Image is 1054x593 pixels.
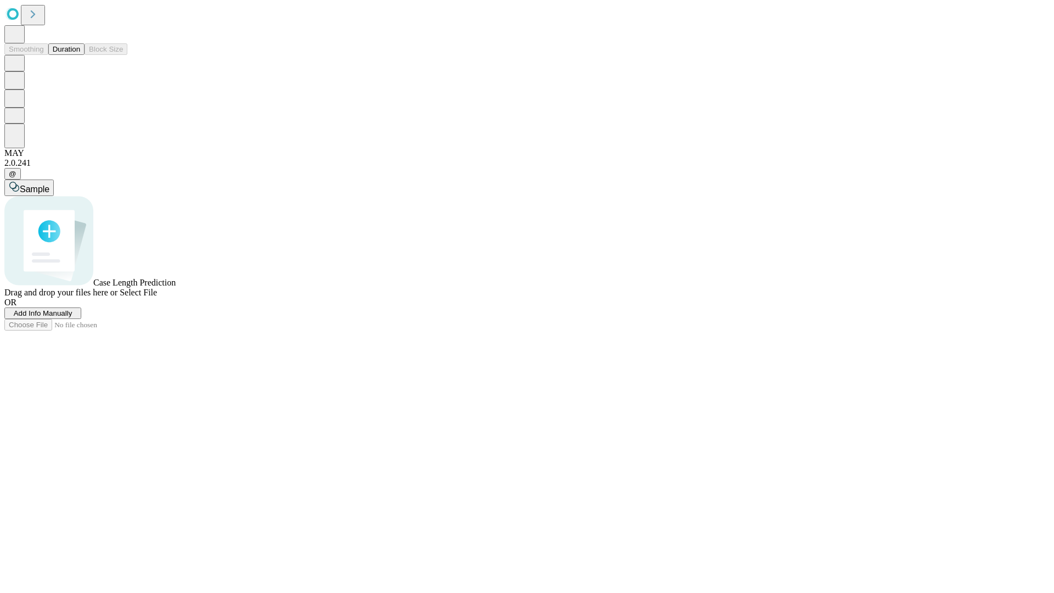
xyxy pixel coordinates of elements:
[4,298,16,307] span: OR
[48,43,85,55] button: Duration
[4,307,81,319] button: Add Info Manually
[4,158,1050,168] div: 2.0.241
[85,43,127,55] button: Block Size
[14,309,72,317] span: Add Info Manually
[4,168,21,180] button: @
[93,278,176,287] span: Case Length Prediction
[9,170,16,178] span: @
[4,288,117,297] span: Drag and drop your files here or
[20,184,49,194] span: Sample
[4,148,1050,158] div: MAY
[4,43,48,55] button: Smoothing
[120,288,157,297] span: Select File
[4,180,54,196] button: Sample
